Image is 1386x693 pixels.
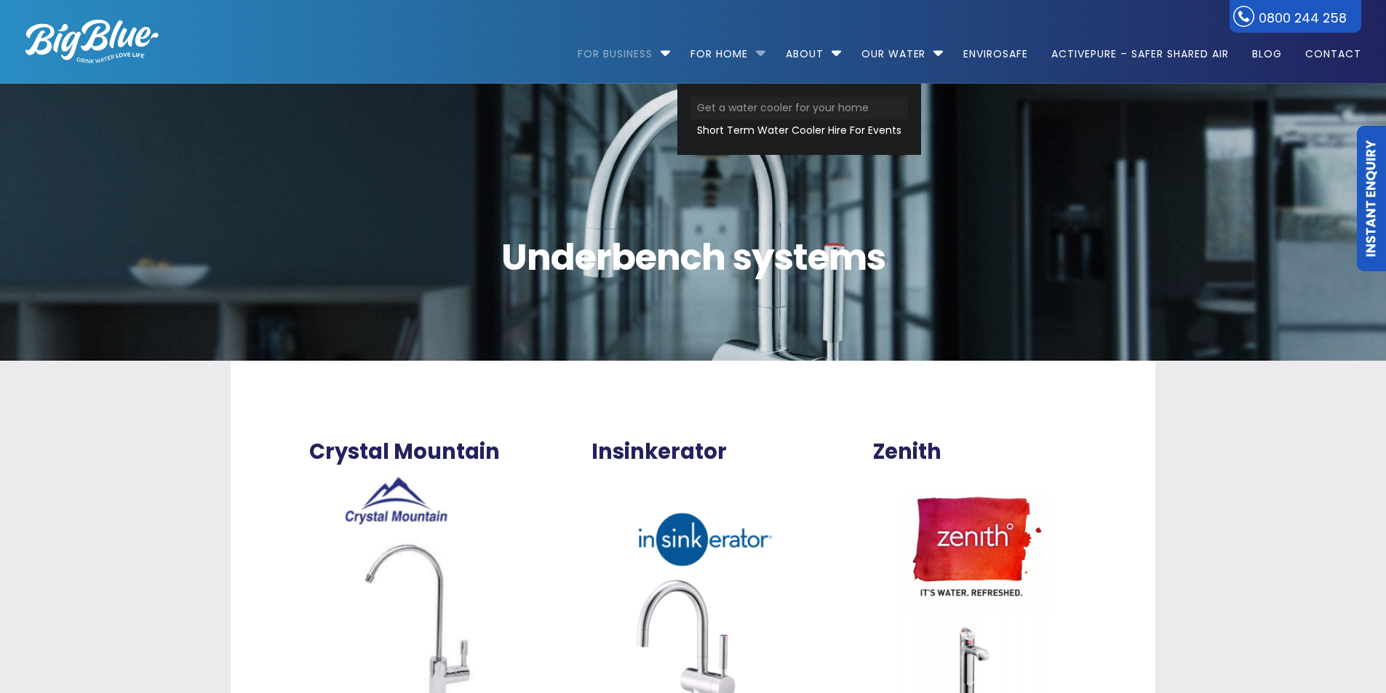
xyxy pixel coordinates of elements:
span: Crystal Mountain [309,439,500,465]
span: Underbench systems [139,239,1248,276]
iframe: Chatbot [1290,597,1366,673]
a: Instant Enquiry [1357,126,1386,271]
a: Get a water cooler for your home [690,97,908,119]
span: Zenith [873,439,941,465]
img: logo [25,20,159,63]
span: Insinkerator [592,439,727,465]
a: Short Term Water Cooler Hire For Events [690,119,908,142]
